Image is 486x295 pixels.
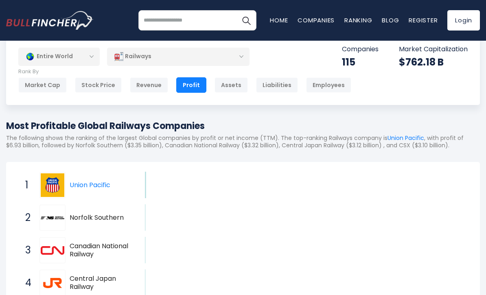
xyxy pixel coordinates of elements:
div: Railways [107,47,250,66]
img: Central Japan Railway [41,271,64,295]
a: Register [409,16,438,24]
div: Revenue [130,77,168,93]
a: Union Pacific [70,180,110,190]
a: Union Pacific [387,134,424,142]
a: Union Pacific [39,172,70,198]
div: Liabilities [256,77,298,93]
a: Login [447,10,480,31]
a: Ranking [344,16,372,24]
a: Home [270,16,288,24]
p: The following shows the ranking of the largest Global companies by profit or net income (TTM). Th... [6,134,480,149]
a: Companies [298,16,335,24]
a: Go to homepage [6,11,94,30]
span: Norfolk Southern [70,214,131,222]
div: Stock Price [75,77,122,93]
h1: Most Profitable Global Railways Companies [6,119,480,133]
div: Market Cap [18,77,67,93]
span: 4 [21,276,29,290]
div: Entire World [18,47,100,66]
div: Assets [215,77,248,93]
img: Union Pacific [41,173,64,197]
button: Search [236,10,256,31]
div: 115 [342,56,379,68]
p: Market Capitalization [399,45,468,54]
div: Employees [306,77,351,93]
div: $762.18 B [399,56,468,68]
span: Canadian National Railway [70,242,131,259]
span: 2 [21,211,29,225]
img: bullfincher logo [6,11,94,30]
div: Profit [176,77,206,93]
img: Norfolk Southern [41,216,64,219]
p: Rank By [18,68,351,75]
img: Canadian National Railway [41,246,64,255]
span: 1 [21,178,29,192]
span: Central Japan Railway [70,275,131,292]
p: Companies [342,45,379,54]
span: 3 [21,243,29,257]
a: Blog [382,16,399,24]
